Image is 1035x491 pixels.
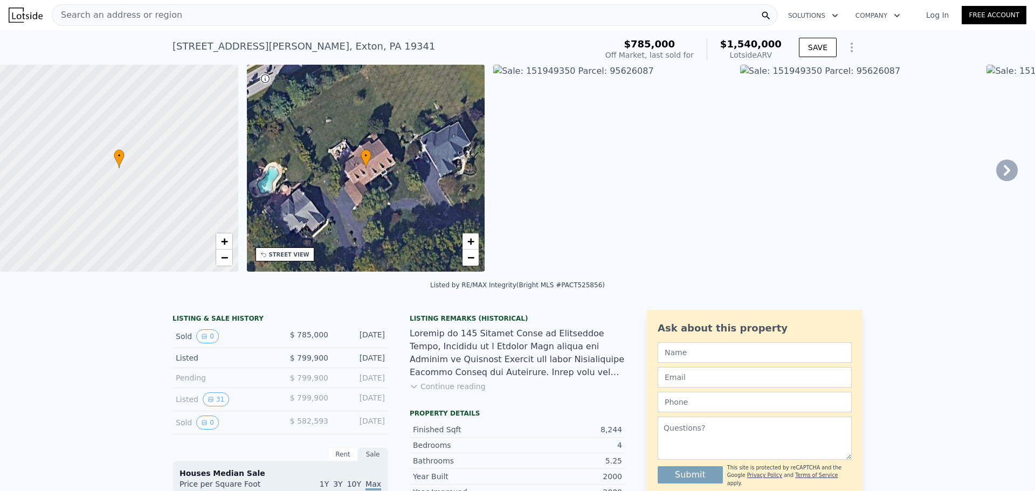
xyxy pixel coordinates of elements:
input: Name [658,342,852,363]
span: − [467,251,474,264]
div: [DATE] [337,352,385,363]
a: Zoom in [216,233,232,250]
div: Listed [176,352,272,363]
span: $785,000 [624,38,675,50]
a: Free Account [962,6,1026,24]
div: 5.25 [517,455,622,466]
a: Log In [913,10,962,20]
button: Show Options [841,37,862,58]
button: SAVE [799,38,837,57]
img: Sale: 151949350 Parcel: 95626087 [740,65,978,272]
a: Zoom out [216,250,232,266]
button: Solutions [779,6,847,25]
div: Lotside ARV [720,50,782,60]
div: Rent [328,447,358,461]
div: [STREET_ADDRESS][PERSON_NAME] , Exton , PA 19341 [172,39,435,54]
div: Finished Sqft [413,424,517,435]
div: 4 [517,440,622,451]
span: • [114,151,125,161]
div: [DATE] [337,372,385,383]
span: $ 582,593 [290,417,328,425]
img: Sale: 151949350 Parcel: 95626087 [493,65,732,272]
div: This site is protected by reCAPTCHA and the Google and apply. [727,464,852,487]
div: Bedrooms [413,440,517,451]
div: Houses Median Sale [180,468,381,479]
div: Off Market, last sold for [605,50,694,60]
input: Phone [658,392,852,412]
span: $ 799,900 [290,354,328,362]
div: Ask about this property [658,321,852,336]
span: $ 799,900 [290,393,328,402]
button: View historical data [203,392,229,406]
a: Zoom out [463,250,479,266]
span: Search an address or region [52,9,182,22]
span: • [361,151,371,161]
span: + [467,234,474,248]
div: [DATE] [337,392,385,406]
div: [DATE] [337,329,385,343]
div: Bathrooms [413,455,517,466]
input: Email [658,367,852,388]
button: Company [847,6,909,25]
span: $1,540,000 [720,38,782,50]
div: STREET VIEW [269,251,309,259]
div: Property details [410,409,625,418]
div: • [361,149,371,168]
button: View historical data [196,416,219,430]
button: Continue reading [410,381,486,392]
div: • [114,149,125,168]
div: Listing Remarks (Historical) [410,314,625,323]
a: Zoom in [463,233,479,250]
button: View historical data [196,329,219,343]
span: − [220,251,227,264]
div: Sold [176,329,272,343]
span: $ 785,000 [290,330,328,339]
div: Listed by RE/MAX Integrity (Bright MLS #PACT525856) [430,281,605,289]
div: 8,244 [517,424,622,435]
div: Listed [176,392,272,406]
span: $ 799,900 [290,374,328,382]
div: LISTING & SALE HISTORY [172,314,388,325]
img: Lotside [9,8,43,23]
div: Year Built [413,471,517,482]
div: Loremip do 145 Sitamet Conse ad Elitseddoe Tempo, Incididu ut l Etdolor Magn aliqua eni Adminim v... [410,327,625,379]
a: Terms of Service [795,472,838,478]
span: 10Y [347,480,361,488]
a: Privacy Policy [747,472,782,478]
div: Pending [176,372,272,383]
div: Sale [358,447,388,461]
div: Sold [176,416,272,430]
span: Max [365,480,381,490]
span: + [220,234,227,248]
button: Submit [658,466,723,483]
div: 2000 [517,471,622,482]
span: 1Y [320,480,329,488]
div: [DATE] [337,416,385,430]
span: 3Y [333,480,342,488]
